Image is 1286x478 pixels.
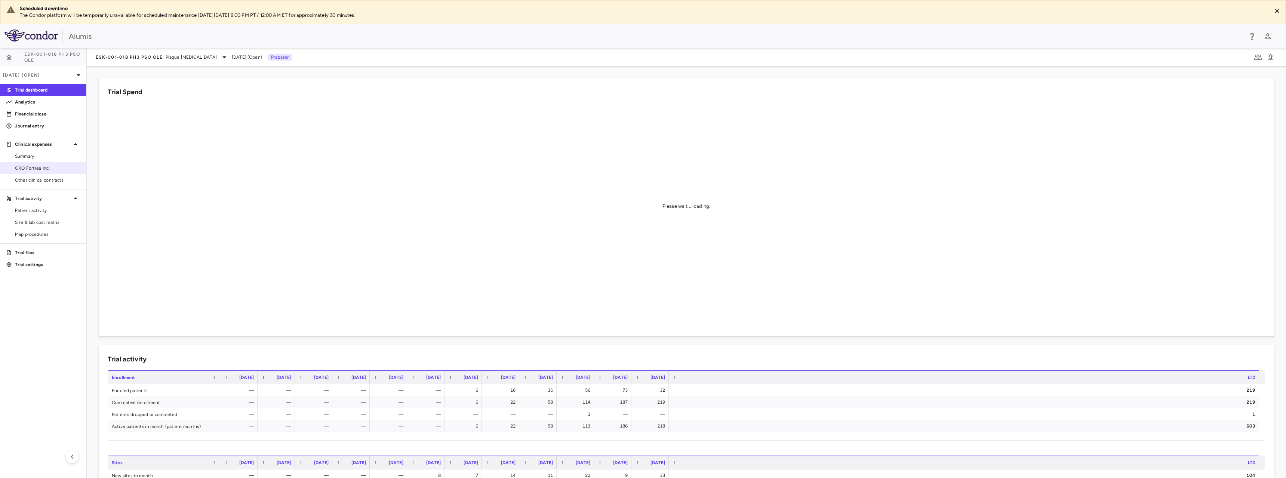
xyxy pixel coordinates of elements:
div: — [414,408,441,420]
span: Enrollment [112,375,135,380]
div: — [638,408,665,420]
span: Sites [112,460,123,465]
span: Summary [15,153,80,160]
div: — [227,420,254,432]
div: 219 [638,396,665,408]
span: [DATE] [613,375,628,380]
div: — [489,408,516,420]
h6: Trial Spend [108,87,142,97]
span: [DATE] [351,375,366,380]
span: [DATE] [538,460,553,465]
span: [DATE] [389,460,403,465]
span: Map procedures [15,231,80,238]
span: CRO Fortrea Inc. [15,165,80,172]
p: Journal entry [15,123,80,129]
p: Preparer [268,54,292,61]
span: [DATE] [239,460,254,465]
div: Please wait... loading. [662,203,710,210]
div: — [339,408,366,420]
div: — [376,408,403,420]
div: — [227,384,254,396]
span: Site & lab cost matrix [15,219,80,226]
div: 219 [676,384,1255,396]
span: Other clinical contracts [15,177,80,184]
div: — [264,396,291,408]
span: ESK-001-018 Ph3 PsO OLE [96,54,163,60]
p: Trial dashboard [15,87,80,93]
div: — [339,420,366,432]
span: [DATE] [501,460,516,465]
span: [DATE] [426,460,441,465]
span: [DATE] [576,460,590,465]
div: — [601,408,628,420]
span: [DATE] [314,375,329,380]
span: LTD [1248,460,1255,465]
p: Financial close [15,111,80,117]
div: Scheduled downtime [20,5,1265,12]
div: 1 [676,408,1255,420]
div: — [302,408,329,420]
div: — [302,420,329,432]
div: 32 [638,384,665,396]
div: — [264,408,291,420]
p: Trial settings [15,261,80,268]
div: — [339,384,366,396]
div: — [414,384,441,396]
span: [DATE] [538,375,553,380]
div: 36 [526,384,553,396]
div: — [227,408,254,420]
div: 22 [489,396,516,408]
span: [DATE] [239,375,254,380]
p: Trial activity [15,195,71,202]
div: 219 [676,396,1255,408]
span: [DATE] [426,375,441,380]
div: — [376,420,403,432]
div: 16 [489,384,516,396]
div: — [264,420,291,432]
div: — [451,408,478,420]
span: [DATE] [351,460,366,465]
span: [DATE] [501,375,516,380]
span: [DATE] [464,375,478,380]
span: [DATE] [389,375,403,380]
div: — [302,396,329,408]
div: — [302,384,329,396]
div: — [339,396,366,408]
div: Patients dropped or completed [108,408,220,420]
div: — [414,396,441,408]
div: Enrolled patients [108,384,220,396]
span: [DATE] [277,460,291,465]
p: Analytics [15,99,80,105]
span: [DATE] (Open) [232,54,262,61]
div: 603 [676,420,1255,432]
span: Patient activity [15,207,80,214]
div: 6 [451,396,478,408]
p: [DATE] (Open) [3,72,74,78]
div: Alumis [69,31,1243,42]
div: — [376,384,403,396]
div: 186 [601,420,628,432]
div: — [376,396,403,408]
div: — [414,420,441,432]
span: Plaque [MEDICAL_DATA] [166,54,217,61]
span: ESK-001-018 Ph3 PsO OLE [24,51,86,63]
span: [DATE] [613,460,628,465]
p: Clinical expenses [15,141,71,148]
div: 187 [601,396,628,408]
p: The Condor platform will be temporarily unavailable for scheduled maintenance [DATE][DATE] 9:00 P... [20,12,1265,19]
span: [DATE] [277,375,291,380]
h6: Trial activity [108,354,147,364]
div: 113 [563,420,590,432]
div: — [264,384,291,396]
div: 6 [451,420,478,432]
span: LTD [1248,375,1255,380]
button: Close [1271,5,1283,16]
p: Trial files [15,249,80,256]
span: [DATE] [576,375,590,380]
div: 114 [563,396,590,408]
div: 56 [563,384,590,396]
div: — [526,408,553,420]
div: 218 [638,420,665,432]
div: Active patients in month (patient months) [108,420,220,432]
div: 1 [563,408,590,420]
